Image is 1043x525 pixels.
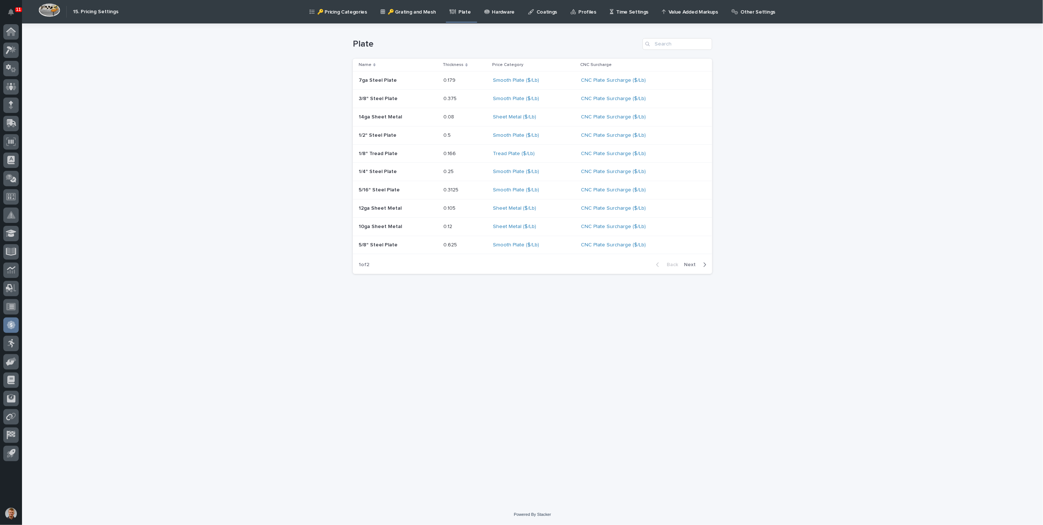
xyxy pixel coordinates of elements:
p: 5/8" Steel Plate [359,241,399,248]
input: Search [643,38,712,50]
p: 0.5 [443,131,452,139]
a: Smooth Plate ($/Lb) [493,132,539,139]
tr: 12ga Sheet Metal12ga Sheet Metal 0.1050.105 Sheet Metal ($/Lb) CNC Plate Surcharge ($/Lb) [353,199,712,217]
a: Smooth Plate ($/Lb) [493,77,539,84]
a: CNC Plate Surcharge ($/Lb) [581,242,646,248]
a: Sheet Metal ($/Lb) [493,224,537,230]
button: Next [681,261,712,268]
p: Name [359,61,372,69]
p: 1 of 2 [353,256,375,274]
button: Back [650,261,681,268]
p: 0.105 [443,204,457,212]
img: Workspace Logo [39,3,60,17]
tr: 10ga Sheet Metal10ga Sheet Metal 0.120.12 Sheet Metal ($/Lb) CNC Plate Surcharge ($/Lb) [353,217,712,236]
p: 0.12 [443,222,454,230]
button: Notifications [3,4,19,20]
p: Price Category [493,61,524,69]
p: 0.375 [443,94,458,102]
p: CNC Surcharge [580,61,612,69]
tr: 1/2" Steel Plate1/2" Steel Plate 0.50.5 Smooth Plate ($/Lb) CNC Plate Surcharge ($/Lb) [353,126,712,144]
p: 1/8" Tread Plate [359,149,399,157]
p: 1/2" Steel Plate [359,131,398,139]
a: CNC Plate Surcharge ($/Lb) [581,205,646,212]
a: Smooth Plate ($/Lb) [493,187,539,193]
div: Notifications11 [9,9,19,21]
a: Powered By Stacker [514,512,551,517]
tr: 5/16" Steel Plate5/16" Steel Plate 0.31250.3125 Smooth Plate ($/Lb) CNC Plate Surcharge ($/Lb) [353,181,712,199]
p: 10ga Sheet Metal [359,222,403,230]
p: 0.25 [443,167,455,175]
a: CNC Plate Surcharge ($/Lb) [581,224,646,230]
p: 0.08 [443,113,455,120]
p: 0.3125 [443,186,460,193]
a: Smooth Plate ($/Lb) [493,169,539,175]
tr: 3/8" Steel Plate3/8" Steel Plate 0.3750.375 Smooth Plate ($/Lb) CNC Plate Surcharge ($/Lb) [353,90,712,108]
tr: 5/8" Steel Plate5/8" Steel Plate 0.6250.625 Smooth Plate ($/Lb) CNC Plate Surcharge ($/Lb) [353,236,712,254]
p: 7ga Steel Plate [359,76,398,84]
a: Tread Plate ($/Lb) [493,151,535,157]
a: Smooth Plate ($/Lb) [493,242,539,248]
a: CNC Plate Surcharge ($/Lb) [581,151,646,157]
p: 1/4" Steel Plate [359,167,398,175]
p: 11 [16,7,21,12]
p: Thickness [443,61,464,69]
span: Back [662,262,678,267]
span: Next [684,262,700,267]
a: CNC Plate Surcharge ($/Lb) [581,187,646,193]
a: CNC Plate Surcharge ($/Lb) [581,77,646,84]
a: CNC Plate Surcharge ($/Lb) [581,132,646,139]
p: 0.179 [443,76,457,84]
a: CNC Plate Surcharge ($/Lb) [581,96,646,102]
a: CNC Plate Surcharge ($/Lb) [581,114,646,120]
tr: 1/8" Tread Plate1/8" Tread Plate 0.1660.166 Tread Plate ($/Lb) CNC Plate Surcharge ($/Lb) [353,144,712,163]
h2: 15. Pricing Settings [73,9,118,15]
a: Sheet Metal ($/Lb) [493,205,537,212]
tr: 7ga Steel Plate7ga Steel Plate 0.1790.179 Smooth Plate ($/Lb) CNC Plate Surcharge ($/Lb) [353,71,712,90]
p: 14ga Sheet Metal [359,113,403,120]
p: 0.166 [443,149,457,157]
p: 0.625 [443,241,458,248]
p: 3/8" Steel Plate [359,94,399,102]
button: users-avatar [3,506,19,521]
a: Smooth Plate ($/Lb) [493,96,539,102]
p: 12ga Sheet Metal [359,204,403,212]
tr: 1/4" Steel Plate1/4" Steel Plate 0.250.25 Smooth Plate ($/Lb) CNC Plate Surcharge ($/Lb) [353,163,712,181]
a: CNC Plate Surcharge ($/Lb) [581,169,646,175]
h1: Plate [353,39,640,49]
tr: 14ga Sheet Metal14ga Sheet Metal 0.080.08 Sheet Metal ($/Lb) CNC Plate Surcharge ($/Lb) [353,108,712,126]
a: Sheet Metal ($/Lb) [493,114,537,120]
p: 5/16" Steel Plate [359,186,401,193]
